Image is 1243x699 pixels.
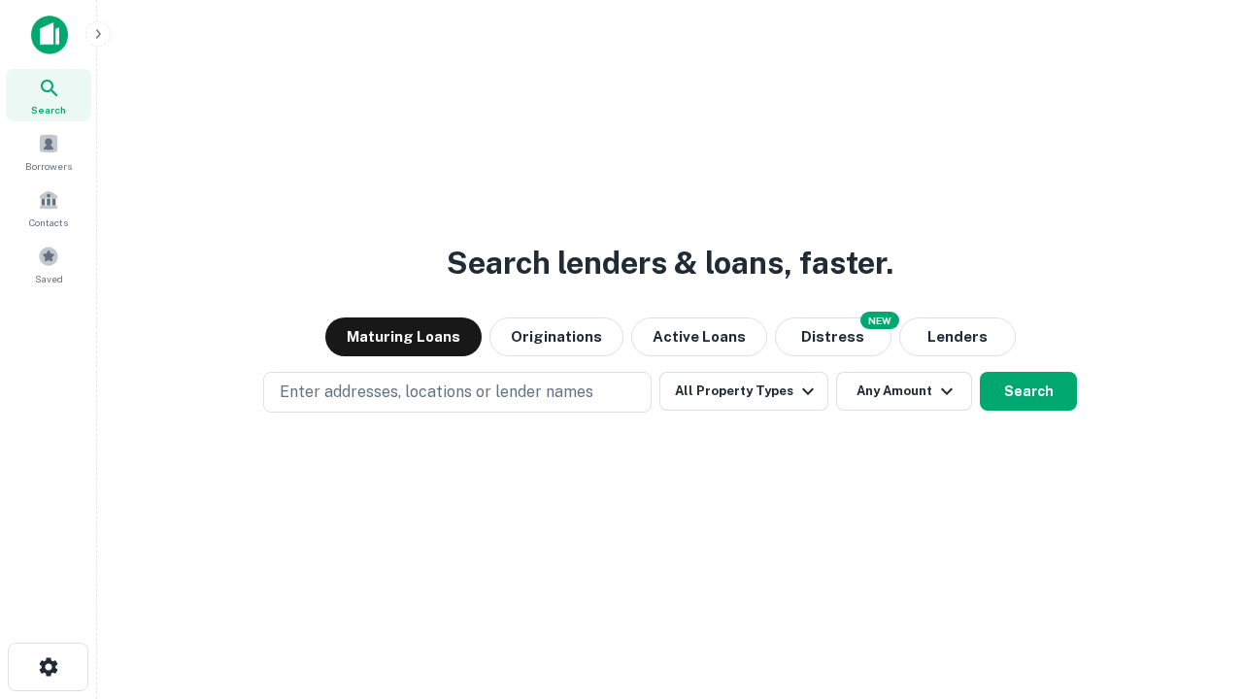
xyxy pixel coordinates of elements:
[1146,544,1243,637] iframe: Chat Widget
[631,317,767,356] button: Active Loans
[447,240,893,286] h3: Search lenders & loans, faster.
[899,317,1016,356] button: Lenders
[31,16,68,54] img: capitalize-icon.png
[860,312,899,329] div: NEW
[263,372,652,413] button: Enter addresses, locations or lender names
[280,381,593,404] p: Enter addresses, locations or lender names
[980,372,1077,411] button: Search
[489,317,623,356] button: Originations
[325,317,482,356] button: Maturing Loans
[6,69,91,121] a: Search
[31,102,66,117] span: Search
[836,372,972,411] button: Any Amount
[775,317,891,356] button: Search distressed loans with lien and other non-mortgage details.
[659,372,828,411] button: All Property Types
[25,158,72,174] span: Borrowers
[35,271,63,286] span: Saved
[6,182,91,234] a: Contacts
[6,125,91,178] a: Borrowers
[6,238,91,290] a: Saved
[29,215,68,230] span: Contacts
